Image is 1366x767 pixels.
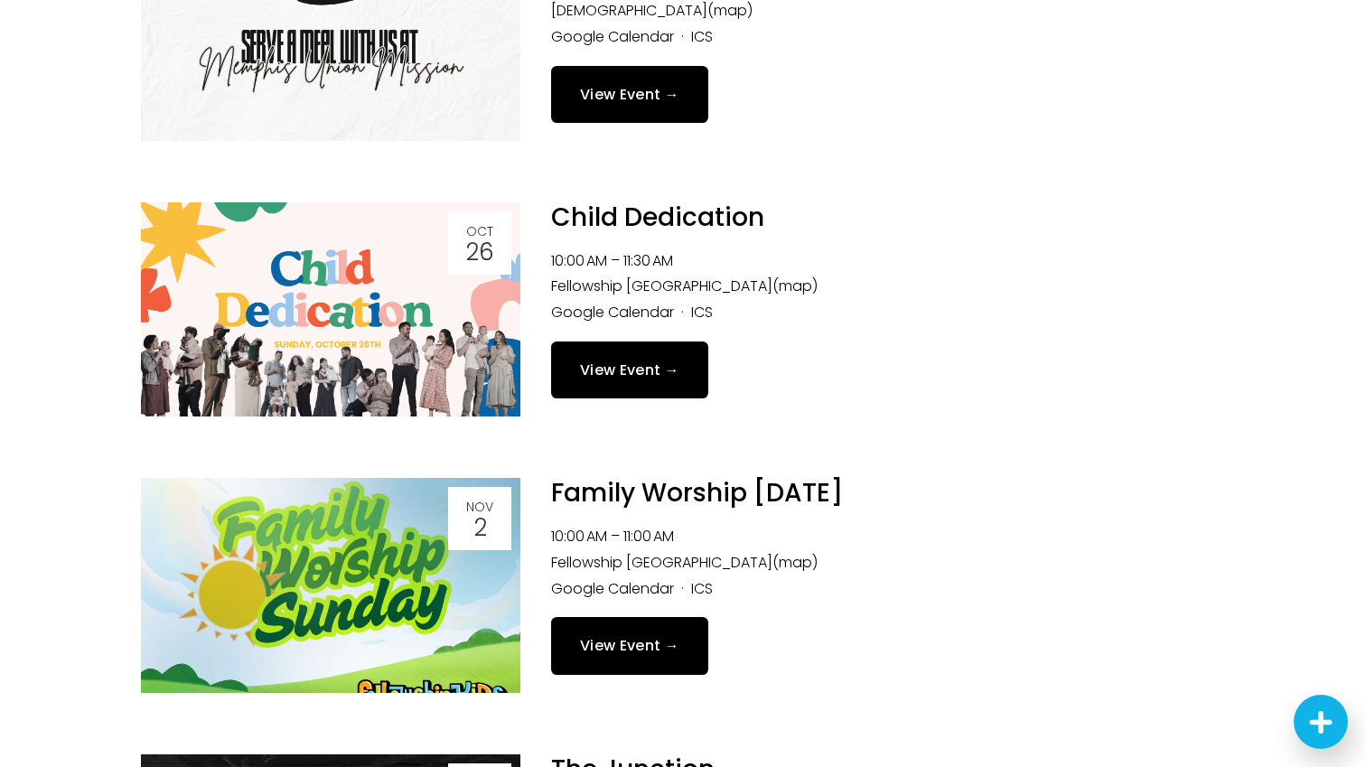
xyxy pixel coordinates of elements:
time: 10:00 AM [551,250,607,271]
a: View Event → [551,341,708,398]
a: View Event → [551,66,708,123]
a: ICS [691,578,713,599]
a: (map) [772,276,818,296]
li: Fellowship [GEOGRAPHIC_DATA] [551,550,1225,576]
time: 11:00 AM [623,526,674,547]
a: Child Dedication [551,200,764,235]
a: View Event → [551,617,708,674]
div: Oct [454,225,506,238]
img: Family Worship Sunday [141,478,520,692]
a: Google Calendar [551,578,674,599]
div: 26 [454,240,506,264]
time: 10:00 AM [551,526,607,547]
a: Google Calendar [551,302,674,323]
time: 11:30 AM [623,250,673,271]
img: Child Dedication [141,202,520,416]
a: Google Calendar [551,26,674,47]
li: Fellowship [GEOGRAPHIC_DATA] [551,274,1225,300]
a: (map) [772,552,818,573]
div: 2 [454,516,506,539]
div: Nov [454,500,506,513]
a: Family Worship [DATE] [551,475,843,510]
a: ICS [691,302,713,323]
a: ICS [691,26,713,47]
